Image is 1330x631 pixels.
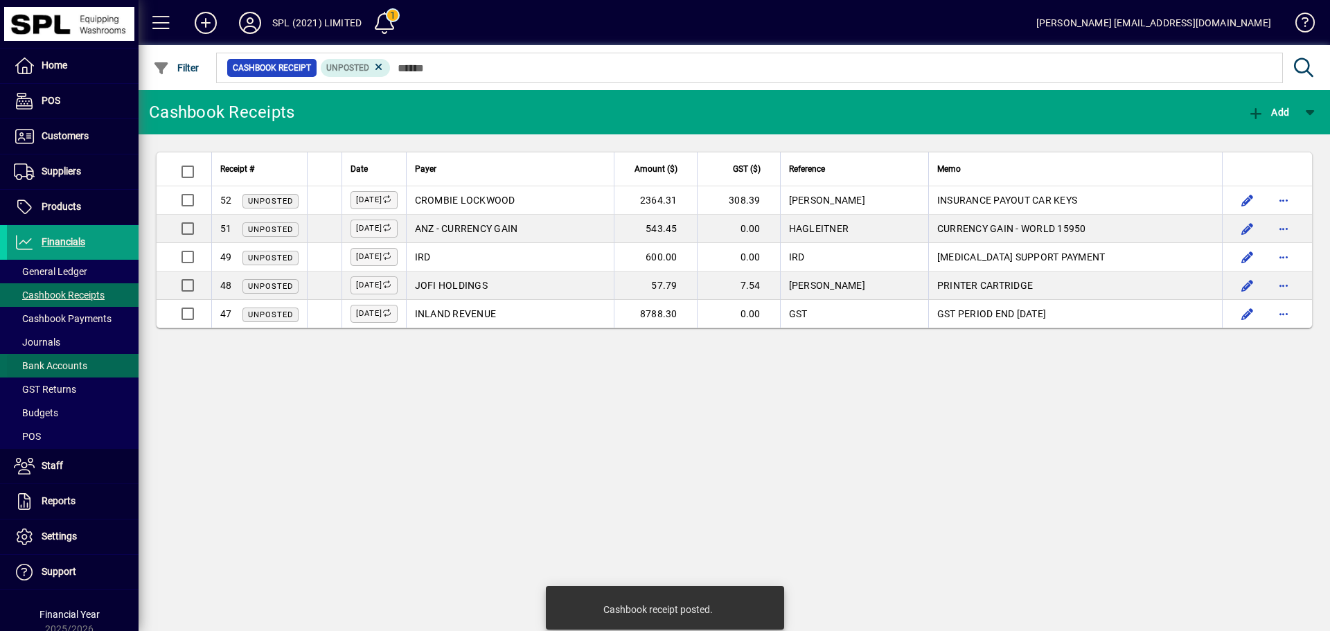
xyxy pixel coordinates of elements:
a: GST Returns [7,377,139,401]
span: Memo [937,161,961,177]
span: Products [42,201,81,212]
span: [PERSON_NAME] [789,195,865,206]
span: Cashbook Receipt [233,61,311,75]
span: Unposted [248,254,293,263]
span: POS [42,95,60,106]
span: ANZ - CURRENCY GAIN [415,223,518,234]
span: Unposted [326,63,369,73]
span: JOFI HOLDINGS [415,280,488,291]
div: Receipt # [220,161,299,177]
a: Customers [7,119,139,154]
td: 2364.31 [614,186,697,215]
a: Knowledge Base [1285,3,1313,48]
span: Staff [42,460,63,471]
span: Cashbook Receipts [14,290,105,301]
span: 48 [220,280,232,291]
button: More options [1273,303,1295,325]
span: [PERSON_NAME] [789,280,865,291]
button: More options [1273,246,1295,268]
div: Reference [789,161,920,177]
label: [DATE] [351,248,398,266]
label: [DATE] [351,305,398,323]
span: Support [42,566,76,577]
span: Journals [14,337,60,348]
a: POS [7,84,139,118]
td: 7.54 [697,272,780,300]
label: [DATE] [351,276,398,294]
a: Settings [7,519,139,554]
a: Staff [7,449,139,483]
a: Reports [7,484,139,519]
div: SPL (2021) LIMITED [272,12,362,34]
button: More options [1273,274,1295,296]
td: 57.79 [614,272,697,300]
span: Unposted [248,310,293,319]
div: Date [351,161,398,177]
span: IRD [789,251,805,263]
td: 0.00 [697,243,780,272]
a: Budgets [7,401,139,425]
span: CURRENCY GAIN - WORLD 15950 [937,223,1086,234]
button: Add [184,10,228,35]
button: Filter [150,55,203,80]
span: Financial Year [39,609,100,620]
a: Cashbook Receipts [7,283,139,307]
td: 0.00 [697,215,780,243]
button: More options [1273,217,1295,240]
span: INSURANCE PAYOUT CAR KEYS [937,195,1077,206]
span: POS [14,431,41,442]
div: GST ($) [706,161,773,177]
span: [MEDICAL_DATA] SUPPORT PAYMENT [937,251,1106,263]
a: Suppliers [7,154,139,189]
td: 543.45 [614,215,697,243]
span: Budgets [14,407,58,418]
mat-chip: Transaction status: Unposted [321,59,391,77]
button: Edit [1236,246,1259,268]
a: POS [7,425,139,448]
span: Customers [42,130,89,141]
span: Add [1248,107,1289,118]
span: General Ledger [14,266,87,277]
td: 600.00 [614,243,697,272]
span: GST PERIOD END [DATE] [937,308,1046,319]
span: Settings [42,531,77,542]
td: 308.39 [697,186,780,215]
span: Date [351,161,368,177]
span: CROMBIE LOCKWOOD [415,195,515,206]
div: Cashbook receipt posted. [603,603,713,616]
td: 8788.30 [614,300,697,328]
button: Edit [1236,303,1259,325]
span: 52 [220,195,232,206]
td: 0.00 [697,300,780,328]
span: GST Returns [14,384,76,395]
span: Receipt # [220,161,254,177]
label: [DATE] [351,191,398,209]
span: Home [42,60,67,71]
span: Amount ($) [635,161,677,177]
button: Add [1244,100,1293,125]
span: INLAND REVENUE [415,308,497,319]
span: PRINTER CARTRIDGE [937,280,1033,291]
div: [PERSON_NAME] [EMAIL_ADDRESS][DOMAIN_NAME] [1036,12,1271,34]
span: Reports [42,495,76,506]
span: 51 [220,223,232,234]
a: Journals [7,330,139,354]
span: Bank Accounts [14,360,87,371]
span: Unposted [248,225,293,234]
span: GST ($) [733,161,761,177]
a: Bank Accounts [7,354,139,377]
a: Home [7,48,139,83]
button: Profile [228,10,272,35]
button: More options [1273,189,1295,211]
button: Edit [1236,274,1259,296]
span: 47 [220,308,232,319]
a: Products [7,190,139,224]
span: Reference [789,161,825,177]
span: Cashbook Payments [14,313,112,324]
span: Unposted [248,282,293,291]
span: 49 [220,251,232,263]
div: Cashbook Receipts [149,101,294,123]
a: General Ledger [7,260,139,283]
button: Edit [1236,189,1259,211]
button: Edit [1236,217,1259,240]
